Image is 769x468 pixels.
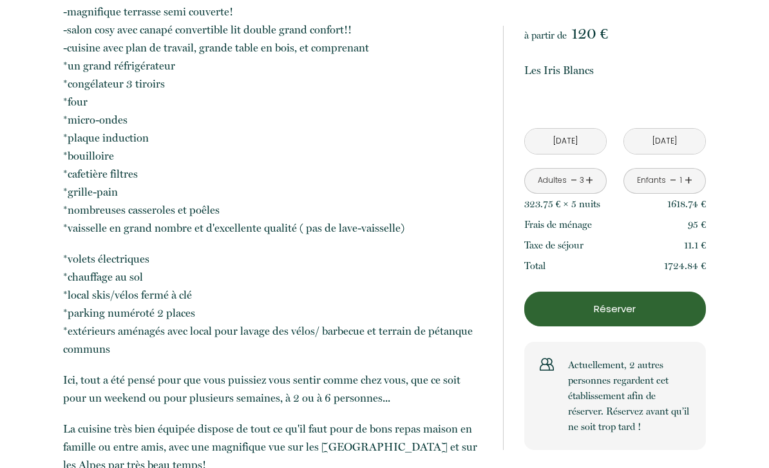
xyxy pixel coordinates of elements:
[571,24,608,42] span: 120 €
[684,238,706,253] p: 11.1 €
[667,196,706,212] p: 1618.74 €
[670,171,677,191] a: -
[685,171,692,191] a: +
[637,174,666,187] div: Enfants
[624,129,705,154] input: Départ
[568,357,690,435] p: Actuellement, 2 autres personnes regardent cet établissement afin de réserver. Réservez avant qu’...
[538,174,567,187] div: Adultes
[63,371,486,407] p: Ici, tout a été pensé pour que vous puissiez vous sentir comme chez vous, que ce soit pour un wee...
[664,258,706,274] p: 1724.84 €
[524,196,600,212] p: 323.75 € × 5 nuit
[524,238,584,253] p: Taxe de séjour
[524,30,567,41] span: à partir de
[540,357,554,371] img: users
[529,301,701,317] p: Réserver
[524,292,706,326] button: Réserver
[525,129,606,154] input: Arrivée
[524,61,706,79] p: Les Iris Blancs
[571,171,578,191] a: -
[578,174,585,187] div: 3
[585,171,593,191] a: +
[524,217,592,232] p: Frais de ménage
[63,250,486,358] p: *volets électriques *chauffage au sol *local skis/vélos fermé à clé *parking numéroté 2 places *e...
[688,217,706,232] p: 95 €
[524,258,546,274] p: Total
[678,174,685,187] div: 1
[596,198,600,210] span: s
